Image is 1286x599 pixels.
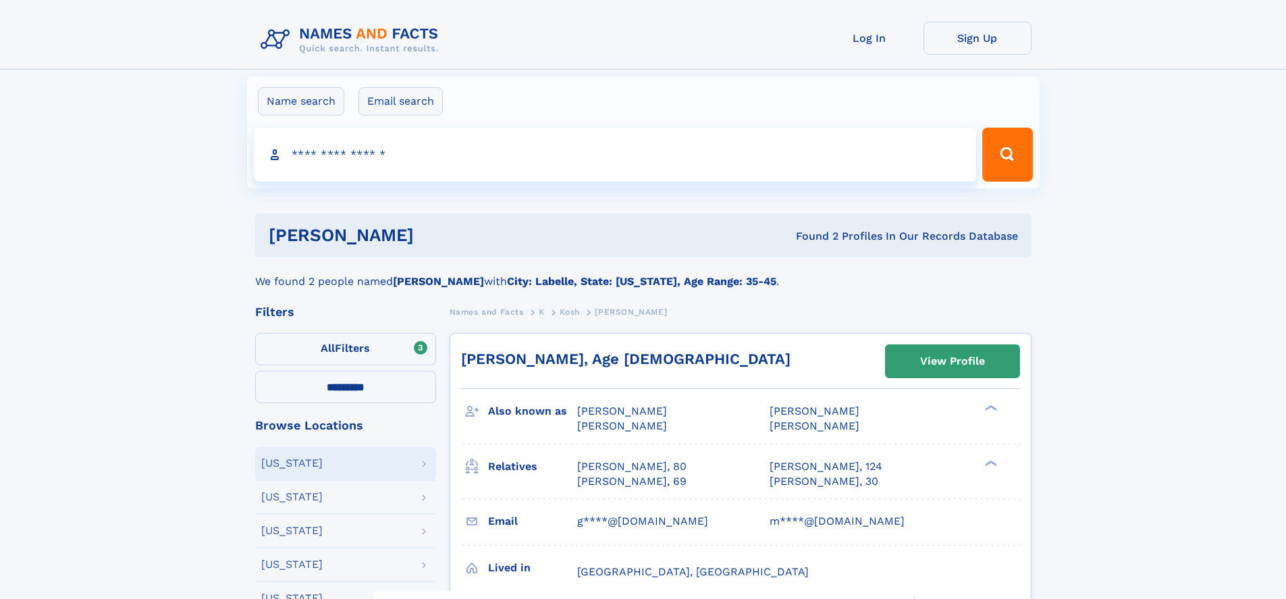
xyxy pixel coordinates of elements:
[577,474,687,489] a: [PERSON_NAME], 69
[923,22,1032,55] a: Sign Up
[255,419,436,432] div: Browse Locations
[258,87,344,115] label: Name search
[358,87,443,115] label: Email search
[261,559,323,570] div: [US_STATE]
[488,556,577,579] h3: Lived in
[507,275,776,288] b: City: Labelle, State: [US_STATE], Age Range: 35-45
[269,227,605,244] h1: [PERSON_NAME]
[261,458,323,469] div: [US_STATE]
[393,275,484,288] b: [PERSON_NAME]
[605,229,1018,244] div: Found 2 Profiles In Our Records Database
[488,400,577,423] h3: Also known as
[770,419,859,432] span: [PERSON_NAME]
[254,128,977,182] input: search input
[488,455,577,478] h3: Relatives
[815,22,923,55] a: Log In
[255,257,1032,290] div: We found 2 people named with .
[539,303,545,320] a: K
[539,307,545,317] span: K
[255,306,436,318] div: Filters
[577,459,687,474] a: [PERSON_NAME], 80
[770,474,878,489] a: [PERSON_NAME], 30
[255,22,450,58] img: Logo Names and Facts
[255,333,436,365] label: Filters
[577,565,809,578] span: [GEOGRAPHIC_DATA], [GEOGRAPHIC_DATA]
[560,307,579,317] span: Kosh
[261,525,323,536] div: [US_STATE]
[577,405,667,417] span: [PERSON_NAME]
[770,405,859,417] span: [PERSON_NAME]
[261,492,323,502] div: [US_STATE]
[461,350,791,367] a: [PERSON_NAME], Age [DEMOGRAPHIC_DATA]
[450,303,524,320] a: Names and Facts
[920,346,985,377] div: View Profile
[595,307,667,317] span: [PERSON_NAME]
[321,342,335,355] span: All
[577,419,667,432] span: [PERSON_NAME]
[488,510,577,533] h3: Email
[560,303,579,320] a: Kosh
[982,128,1032,182] button: Search Button
[886,345,1019,377] a: View Profile
[770,459,882,474] a: [PERSON_NAME], 124
[982,459,998,467] div: ❯
[982,404,998,413] div: ❯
